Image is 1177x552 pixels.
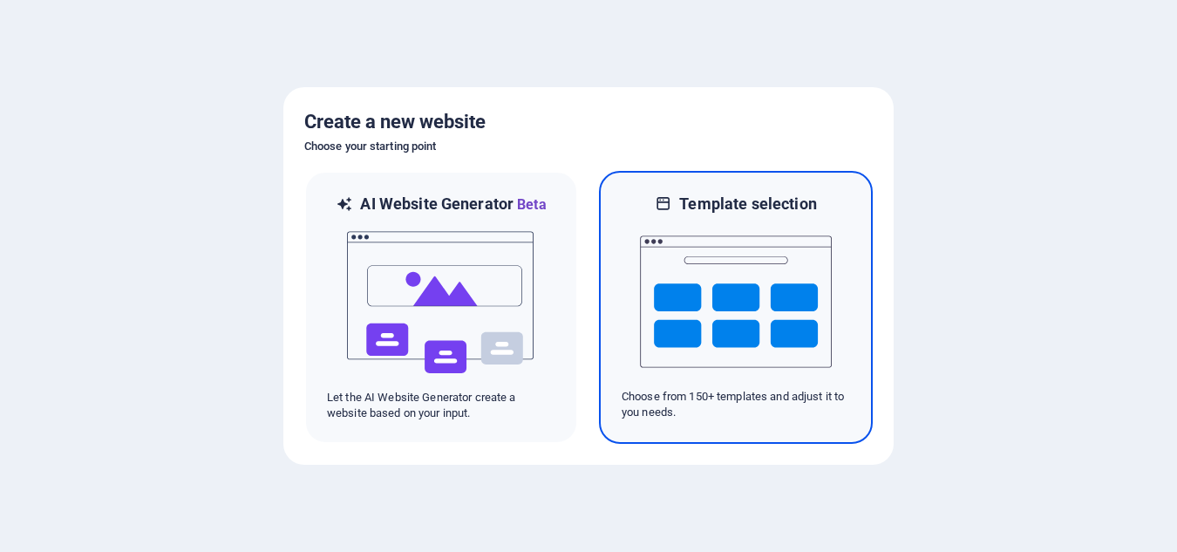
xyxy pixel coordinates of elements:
p: Choose from 150+ templates and adjust it to you needs. [622,389,850,420]
img: ai [345,215,537,390]
span: Beta [514,196,547,213]
div: Template selectionChoose from 150+ templates and adjust it to you needs. [599,171,873,444]
p: Let the AI Website Generator create a website based on your input. [327,390,555,421]
h6: AI Website Generator [360,194,546,215]
div: AI Website GeneratorBetaaiLet the AI Website Generator create a website based on your input. [304,171,578,444]
h6: Choose your starting point [304,136,873,157]
h5: Create a new website [304,108,873,136]
h6: Template selection [679,194,816,215]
